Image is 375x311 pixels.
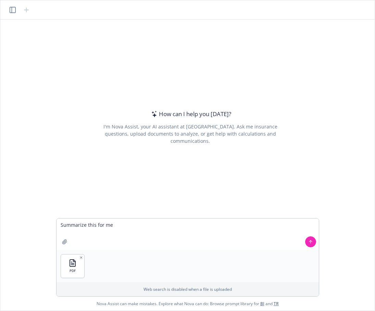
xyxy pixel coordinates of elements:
span: PDF [70,269,76,273]
div: I'm Nova Assist, your AI assistant at [GEOGRAPHIC_DATA]. Ask me insurance questions, upload docum... [94,123,287,145]
div: How can I help you [DATE]? [149,110,231,119]
a: BI [260,301,264,307]
p: Web search is disabled when a file is uploaded [61,286,315,292]
textarea: Summarize this for me [57,219,319,250]
span: Nova Assist can make mistakes. Explore what Nova can do: Browse prompt library for and [97,297,279,311]
a: TR [274,301,279,307]
button: PDF [61,254,84,278]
